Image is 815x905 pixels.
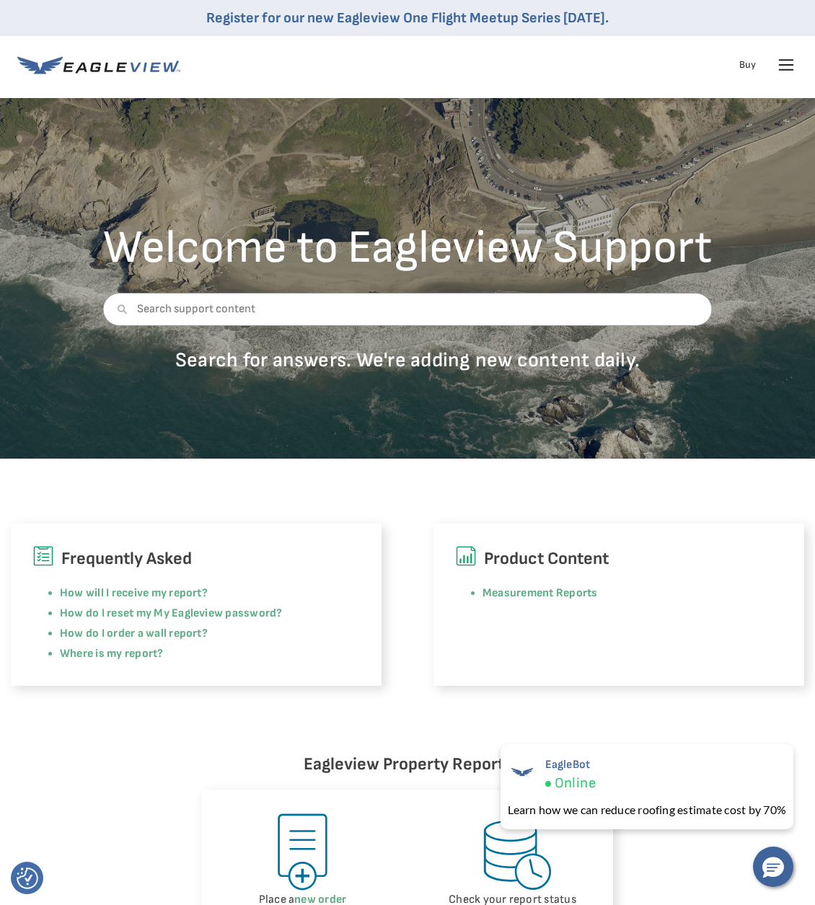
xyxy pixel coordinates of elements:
[103,293,713,326] input: Search support content
[103,348,713,373] p: Search for answers. We're adding new content daily.
[739,58,756,71] a: Buy
[508,758,537,787] img: EagleBot
[753,847,793,887] button: Hello, have a question? Let’s chat.
[60,586,208,600] a: How will I receive my report?
[60,606,283,620] a: How do I reset my My Eagleview password?
[508,801,786,818] div: Learn how we can reduce roofing estimate cost by 70%
[60,627,208,640] a: How do I order a wall report?
[555,774,596,793] span: Online
[202,751,613,778] h6: Eagleview Property Reports
[17,868,38,889] img: Revisit consent button
[17,868,38,889] button: Consent Preferences
[206,9,609,27] a: Register for our new Eagleview One Flight Meetup Series [DATE].
[483,586,598,600] a: Measurement Reports
[60,647,164,661] a: Where is my report?
[545,758,596,772] span: EagleBot
[103,225,713,271] h2: Welcome to Eagleview Support
[455,545,783,573] h6: Product Content
[32,545,360,573] h6: Frequently Asked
